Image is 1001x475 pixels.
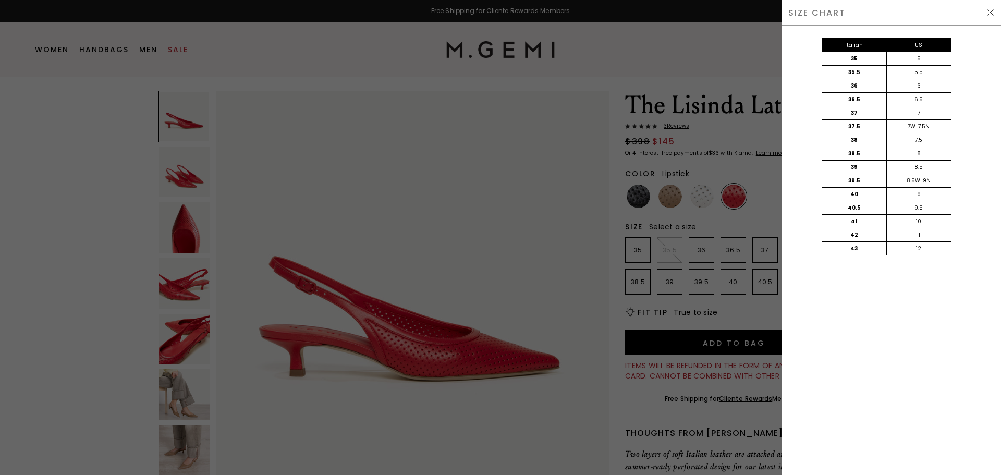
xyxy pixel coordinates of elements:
[986,8,995,17] img: Hide Drawer
[886,79,951,92] div: 6
[822,147,887,160] div: 38.5
[918,123,930,131] div: 7.5N
[907,177,920,185] div: 8.5W
[822,79,887,92] div: 36
[886,106,951,119] div: 7
[822,174,887,187] div: 39.5
[923,177,931,185] div: 9N
[822,161,887,174] div: 39
[886,52,951,65] div: 5
[886,228,951,241] div: 11
[886,147,951,160] div: 8
[822,201,887,214] div: 40.5
[886,133,951,147] div: 7.5
[886,93,951,106] div: 6.5
[822,52,887,65] div: 35
[886,39,951,52] div: US
[886,188,951,201] div: 9
[908,123,915,131] div: 7W
[822,133,887,147] div: 38
[886,201,951,214] div: 9.5
[822,215,887,228] div: 41
[822,228,887,241] div: 42
[822,242,887,255] div: 43
[822,39,887,52] div: Italian
[822,66,887,79] div: 35.5
[822,106,887,119] div: 37
[822,93,887,106] div: 36.5
[886,242,951,255] div: 12
[886,161,951,174] div: 8.5
[886,215,951,228] div: 10
[822,188,887,201] div: 40
[822,120,887,133] div: 37.5
[886,66,951,79] div: 5.5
